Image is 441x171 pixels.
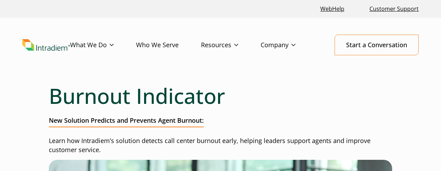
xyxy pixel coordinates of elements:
a: Link opens in a new window [317,1,347,16]
a: Link to homepage of Intradiem [22,39,70,51]
h1: Burnout Indicator [49,83,392,108]
a: Start a Conversation [335,35,419,55]
p: Learn how Intradiem’s solution detects call center burnout early, helping leaders support agents ... [49,136,392,155]
a: Resources [201,35,261,55]
a: Customer Support [367,1,421,16]
img: Intradiem [22,39,70,51]
a: Who We Serve [136,35,201,55]
a: Company [261,35,318,55]
a: What We Do [70,35,136,55]
h2: New Solution Predicts and Prevents Agent Burnout: [49,117,204,127]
